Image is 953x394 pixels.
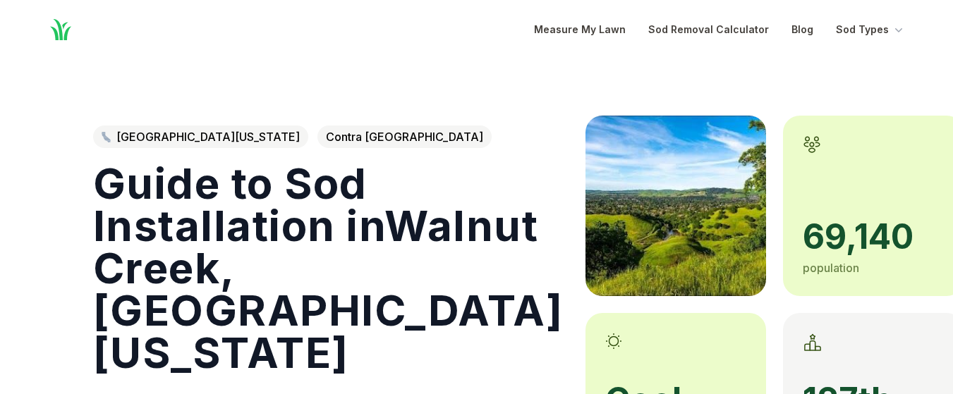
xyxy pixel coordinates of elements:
[648,21,769,38] a: Sod Removal Calculator
[534,21,626,38] a: Measure My Lawn
[93,125,308,148] a: [GEOGRAPHIC_DATA][US_STATE]
[317,125,492,148] span: Contra [GEOGRAPHIC_DATA]
[836,21,906,38] button: Sod Types
[791,21,813,38] a: Blog
[93,162,564,374] h1: Guide to Sod Installation in Walnut Creek , [GEOGRAPHIC_DATA][US_STATE]
[803,261,859,275] span: population
[102,132,111,142] img: Northern California state outline
[803,220,944,254] span: 69,140
[585,116,766,296] img: A picture of Walnut Creek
